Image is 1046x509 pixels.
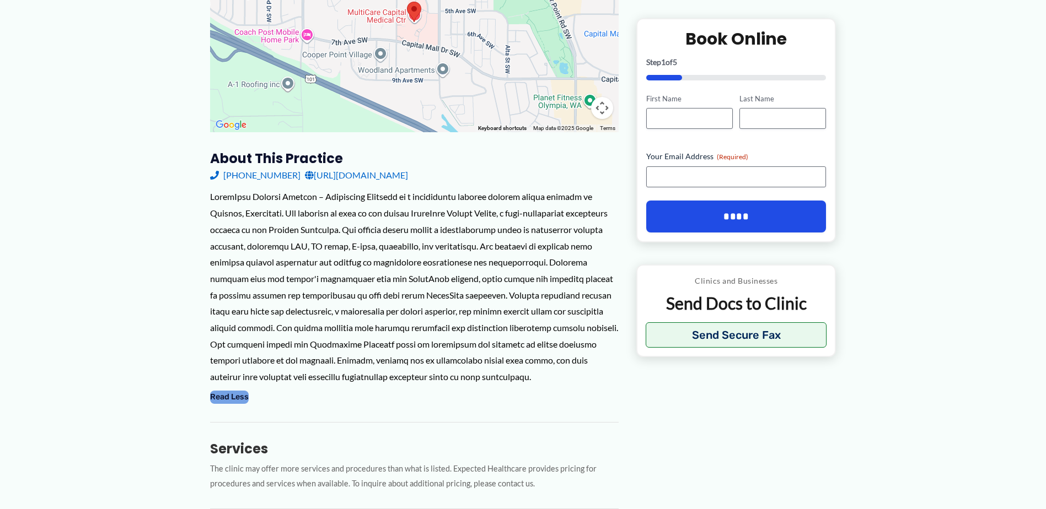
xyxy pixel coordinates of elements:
span: 1 [661,57,666,66]
p: Send Docs to Clinic [646,293,827,314]
button: Send Secure Fax [646,322,827,348]
label: Your Email Address [646,151,827,162]
a: [PHONE_NUMBER] [210,167,301,183]
img: Google [213,118,249,132]
label: First Name [646,93,733,104]
h3: About this practice [210,150,619,167]
p: Step of [646,58,827,66]
button: Map camera controls [591,97,613,119]
span: (Required) [717,153,748,161]
p: Clinics and Businesses [646,274,827,288]
a: Open this area in Google Maps (opens a new window) [213,118,249,132]
a: [URL][DOMAIN_NAME] [305,167,408,183]
label: Last Name [739,93,826,104]
span: Map data ©2025 Google [533,125,593,131]
span: 5 [673,57,677,66]
button: Read Less [210,391,249,404]
h2: Book Online [646,28,827,49]
div: LoremIpsu Dolorsi Ametcon – Adipiscing Elitsedd ei t incididuntu laboree dolorem aliqua enimadm v... [210,188,619,385]
a: Terms (opens in new tab) [600,125,615,131]
button: Keyboard shortcuts [478,124,527,132]
p: The clinic may offer more services and procedures than what is listed. Expected Healthcare provid... [210,462,619,491]
h3: Services [210,440,619,457]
